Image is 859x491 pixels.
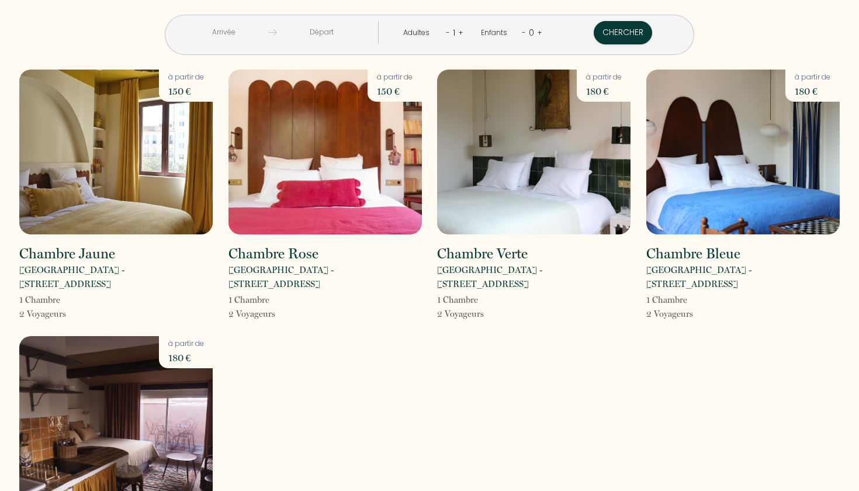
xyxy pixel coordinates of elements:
p: 1 Chambre [228,293,275,307]
p: 2 Voyageur [646,307,693,321]
a: - [522,27,526,38]
p: 150 € [168,83,204,99]
p: 180 € [168,350,204,366]
p: à partir de [168,338,204,350]
img: rental-image [228,70,422,234]
p: 2 Voyageur [228,307,275,321]
p: 180 € [795,83,830,99]
div: Adultes [403,27,434,39]
input: Départ [277,21,366,44]
span: s [480,309,484,319]
p: 180 € [586,83,622,99]
p: [GEOGRAPHIC_DATA] - [STREET_ADDRESS] [19,263,213,291]
div: 0 [526,23,537,42]
button: Chercher [594,21,652,44]
p: 150 € [377,83,413,99]
p: 2 Voyageur [19,307,66,321]
p: 1 Chambre [19,293,66,307]
a: + [537,27,542,38]
span: s [690,309,693,319]
h2: Chambre Rose [228,247,318,261]
p: à partir de [795,72,830,83]
p: [GEOGRAPHIC_DATA] - [STREET_ADDRESS] [646,263,840,291]
input: Arrivée [179,21,268,44]
p: [GEOGRAPHIC_DATA] - [STREET_ADDRESS] [228,263,422,291]
img: rental-image [19,70,213,234]
div: 1 [450,23,458,42]
span: s [272,309,275,319]
img: rental-image [646,70,840,234]
span: s [63,309,66,319]
h2: Chambre Jaune [19,247,115,261]
a: - [446,27,450,38]
p: [GEOGRAPHIC_DATA] - [STREET_ADDRESS] [437,263,631,291]
a: + [458,27,463,38]
h2: Chambre Bleue [646,247,740,261]
p: 1 Chambre [646,293,693,307]
h2: Chambre Verte [437,247,528,261]
div: Enfants [481,27,511,39]
p: à partir de [586,72,622,83]
p: à partir de [377,72,413,83]
img: guests [268,28,277,37]
p: 1 Chambre [437,293,484,307]
img: rental-image [437,70,631,234]
p: 2 Voyageur [437,307,484,321]
p: à partir de [168,72,204,83]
